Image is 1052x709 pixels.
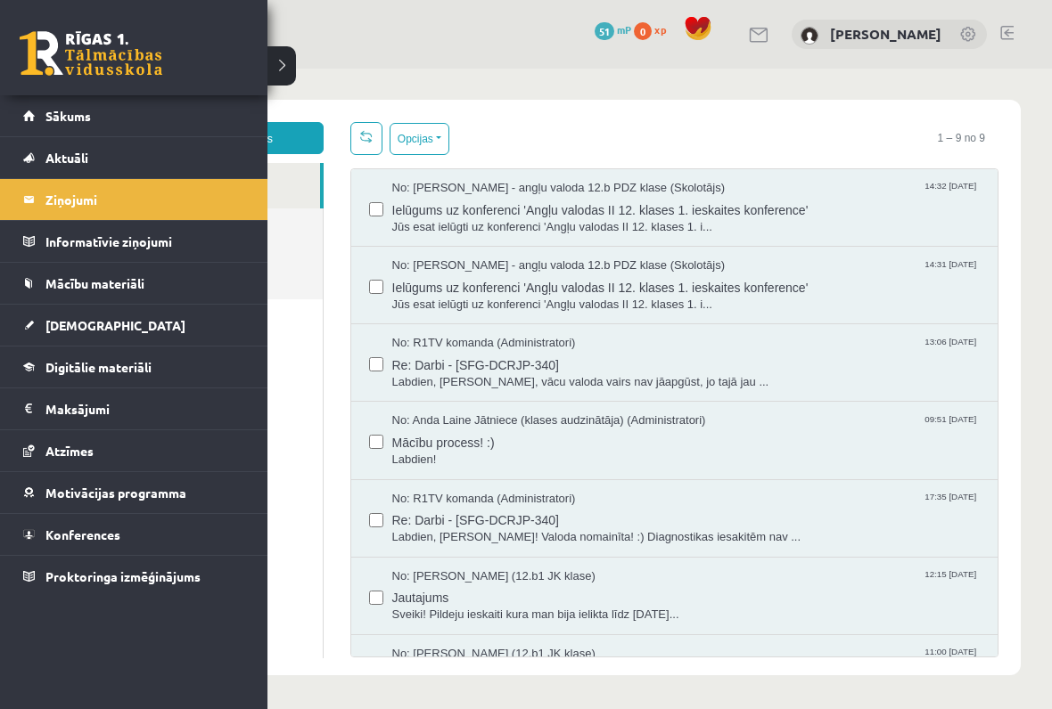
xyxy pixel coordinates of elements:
img: Krista Herbsta [801,27,818,45]
span: Konferences [45,526,120,542]
legend: Informatīvie ziņojumi [45,221,245,262]
a: No: [PERSON_NAME] - angļu valoda 12.b PDZ klase (Skolotājs) 14:31 [DATE] Ielūgums uz konferenci '... [321,189,909,244]
a: Jauns ziņojums [53,53,252,86]
button: Opcijas [318,54,378,86]
a: Motivācijas programma [23,472,245,513]
span: Labdien, [PERSON_NAME]! Valoda nomainīta! :) Diagnostikas iesakitēm nav ... [321,460,909,477]
a: [PERSON_NAME] [830,25,941,43]
span: Jautajums [321,516,909,538]
span: Jūs esat ielūgti uz konferenci 'Angļu valodas II 12. klases 1. i... [321,228,909,245]
a: Mācību materiāli [23,263,245,304]
a: Nosūtītie [53,140,251,185]
span: No: [PERSON_NAME] (12.b1 JK klase) [321,500,524,517]
span: Labdien! [321,383,909,400]
span: No: R1TV komanda (Administratori) [321,422,505,439]
a: Ziņojumi [23,179,245,220]
legend: Maksājumi [45,388,245,429]
span: Re: Darbi - [SFG-DCRJP-340] [321,438,909,460]
a: No: [PERSON_NAME] - angļu valoda 12.b PDZ klase (Skolotājs) 14:32 [DATE] Ielūgums uz konferenci '... [321,111,909,167]
span: 09:51 [DATE] [850,344,908,357]
a: 51 mP [595,22,631,37]
span: No: [PERSON_NAME] (12.b1 JK klase) [321,577,524,594]
span: [DEMOGRAPHIC_DATA] [45,317,185,333]
a: Atzīmes [23,430,245,471]
span: 0 [634,22,652,40]
span: Mācību materiāli [45,275,144,291]
span: Proktoringa izmēģinājums [45,568,201,584]
a: Ienākošie [53,94,249,140]
span: 17:35 [DATE] [850,422,908,436]
a: No: R1TV komanda (Administratori) 17:35 [DATE] Re: Darbi - [SFG-DCRJP-340] Labdien, [PERSON_NAME]... [321,422,909,477]
span: Re: Darbi - [SFG-DCRJP-340] [321,283,909,306]
span: 11:00 [DATE] [850,577,908,591]
span: Digitālie materiāli [45,359,152,375]
a: Proktoringa izmēģinājums [23,556,245,597]
span: Aktuāli [45,150,88,166]
a: No: [PERSON_NAME] (12.b1 JK klase) 11:00 [DATE] [321,577,909,632]
span: Sveiki! Pildeju ieskaiti kura man bija ielikta līdz [DATE]... [321,538,909,555]
legend: Ziņojumi [45,179,245,220]
a: No: R1TV komanda (Administratori) 13:06 [DATE] Re: Darbi - [SFG-DCRJP-340] Labdien, [PERSON_NAME]... [321,266,909,322]
span: 12:15 [DATE] [850,500,908,513]
span: 51 [595,22,614,40]
span: Ielūgums uz konferenci 'Angļu valodas II 12. klases 1. ieskaites konference' [321,128,909,151]
span: Jūs esat ielūgti uz konferenci 'Angļu valodas II 12. klases 1. i... [321,151,909,167]
span: Mācību process! :) [321,361,909,383]
span: Atzīmes [45,443,94,459]
span: No: [PERSON_NAME] - angļu valoda 12.b PDZ klase (Skolotājs) [321,189,654,206]
a: Maksājumi [23,388,245,429]
span: No: [PERSON_NAME] - angļu valoda 12.b PDZ klase (Skolotājs) [321,111,654,128]
a: Rīgas 1. Tālmācības vidusskola [20,31,162,76]
span: Ielūgums uz konferenci 'Angļu valodas II 12. klases 1. ieskaites konference' [321,206,909,228]
span: mP [617,22,631,37]
a: Sākums [23,95,245,136]
a: Digitālie materiāli [23,346,245,387]
a: [DEMOGRAPHIC_DATA] [23,305,245,346]
a: No: Anda Laine Jātniece (klases audzinātāja) (Administratori) 09:51 [DATE] Mācību process! :) Lab... [321,344,909,399]
a: 0 xp [634,22,675,37]
span: 1 – 9 no 9 [853,53,927,86]
span: Motivācijas programma [45,485,186,501]
a: Konferences [23,514,245,555]
span: 13:06 [DATE] [850,266,908,280]
a: Informatīvie ziņojumi [23,221,245,262]
span: Sākums [45,108,91,124]
span: 14:32 [DATE] [850,111,908,125]
span: xp [654,22,666,37]
a: Dzēstie [53,185,251,231]
a: Aktuāli [23,137,245,178]
a: No: [PERSON_NAME] (12.b1 JK klase) 12:15 [DATE] Jautajums Sveiki! Pildeju ieskaiti kura man bija ... [321,500,909,555]
span: Labdien, [PERSON_NAME], vācu valoda vairs nav jāapgūst, jo tajā jau ... [321,306,909,322]
span: 14:31 [DATE] [850,189,908,202]
span: No: Anda Laine Jātniece (klases audzinātāja) (Administratori) [321,344,635,361]
span: No: R1TV komanda (Administratori) [321,266,505,283]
